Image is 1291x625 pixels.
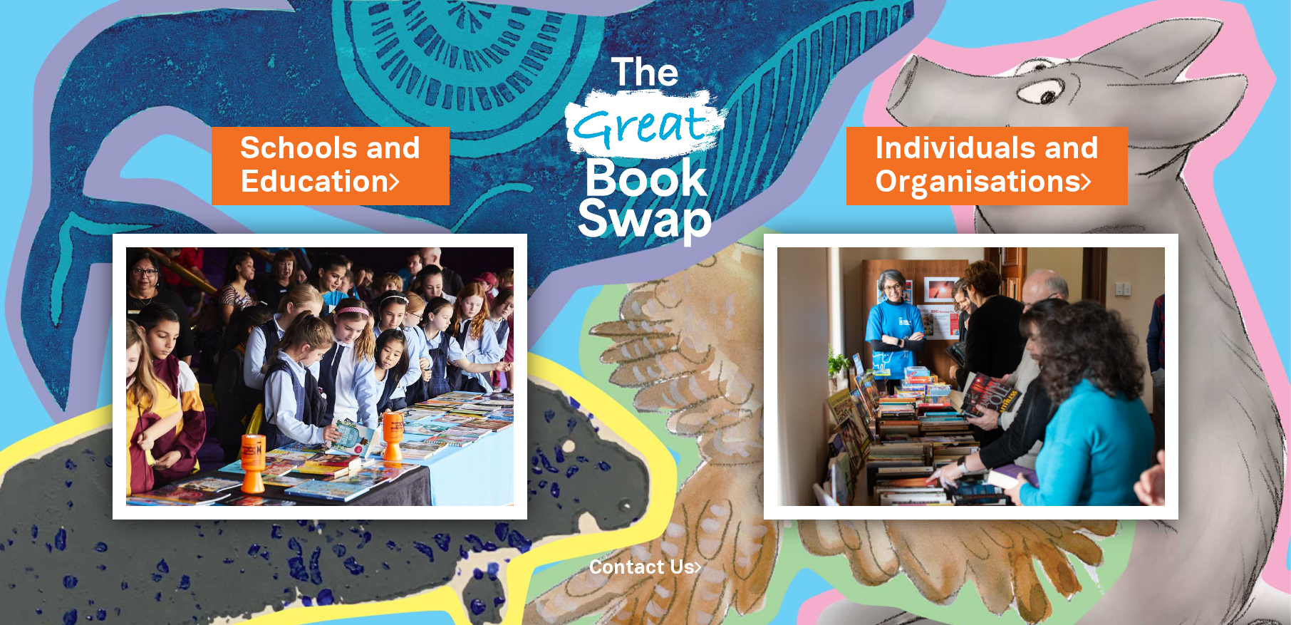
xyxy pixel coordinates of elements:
[549,17,742,274] img: Great Bookswap logo
[875,128,1099,203] a: Individuals andOrganisations
[113,234,527,520] img: Schools and Education
[240,128,421,203] a: Schools andEducation
[589,559,702,577] a: Contact Us
[764,234,1178,520] img: Individuals and Organisations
